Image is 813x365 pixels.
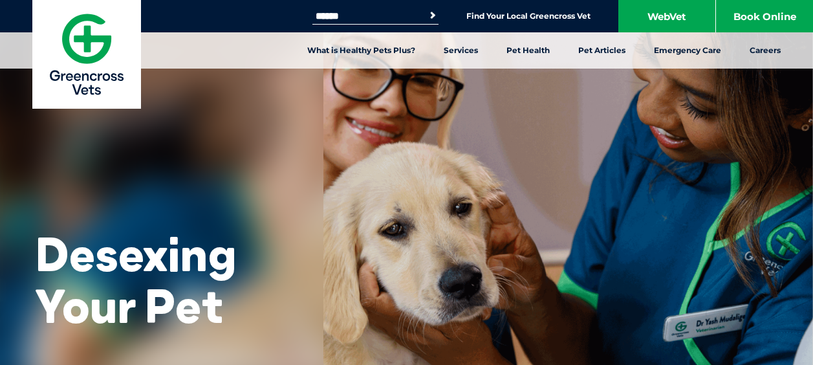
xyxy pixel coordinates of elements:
[293,32,429,69] a: What is Healthy Pets Plus?
[735,32,795,69] a: Careers
[426,9,439,22] button: Search
[640,32,735,69] a: Emergency Care
[36,228,288,331] h1: Desexing Your Pet
[564,32,640,69] a: Pet Articles
[429,32,492,69] a: Services
[492,32,564,69] a: Pet Health
[466,11,591,21] a: Find Your Local Greencross Vet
